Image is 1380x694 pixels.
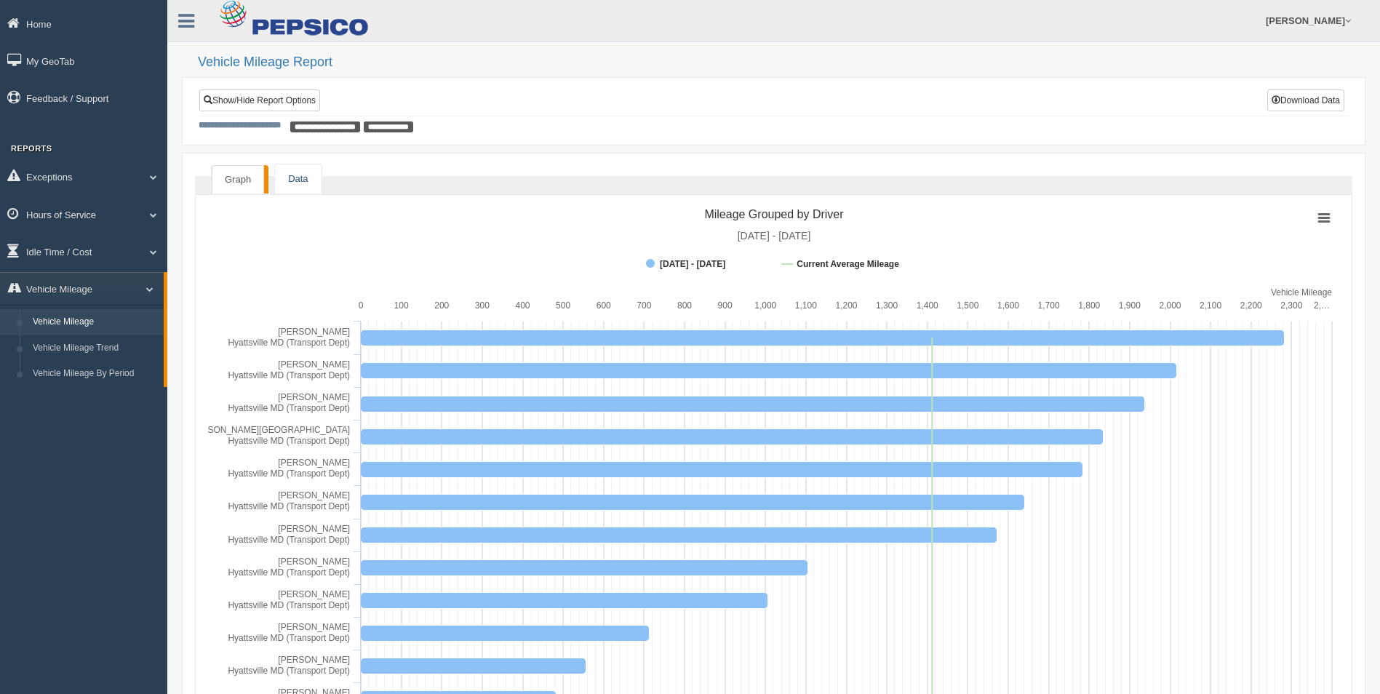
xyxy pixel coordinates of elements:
[835,300,857,311] text: 1,200
[637,300,651,311] text: 700
[957,300,978,311] text: 1,500
[278,458,350,468] tspan: [PERSON_NAME]
[275,164,321,194] a: Data
[199,89,320,111] a: Show/Hide Report Options
[1280,300,1302,311] text: 2,300
[754,300,776,311] text: 1,000
[1314,300,1330,311] tspan: 2,…
[228,666,350,676] tspan: Hyattsville MD (Transport Dept)
[278,359,350,370] tspan: [PERSON_NAME]
[795,300,817,311] text: 1,100
[228,403,350,413] tspan: Hyattsville MD (Transport Dept)
[1159,300,1181,311] text: 2,000
[26,361,164,387] a: Vehicle Mileage By Period
[228,501,350,511] tspan: Hyattsville MD (Transport Dept)
[797,259,899,269] tspan: Current Average Mileage
[228,370,350,380] tspan: Hyattsville MD (Transport Dept)
[1078,300,1100,311] text: 1,800
[278,327,350,337] tspan: [PERSON_NAME]
[278,392,350,402] tspan: [PERSON_NAME]
[1240,300,1262,311] text: 2,200
[917,300,938,311] text: 1,400
[1119,300,1141,311] text: 1,900
[597,300,611,311] text: 600
[278,490,350,500] tspan: [PERSON_NAME]
[26,309,164,335] a: Vehicle Mileage
[228,338,350,348] tspan: Hyattsville MD (Transport Dept)
[198,55,1365,70] h2: Vehicle Mileage Report
[718,300,733,311] text: 900
[228,535,350,545] tspan: Hyattsville MD (Transport Dept)
[278,589,350,599] tspan: [PERSON_NAME]
[278,524,350,534] tspan: [PERSON_NAME]
[556,300,570,311] text: 500
[394,300,409,311] text: 100
[212,165,264,194] a: Graph
[278,622,350,632] tspan: [PERSON_NAME]
[228,468,350,479] tspan: Hyattsville MD (Transport Dept)
[187,425,350,435] tspan: [PERSON_NAME][GEOGRAPHIC_DATA]
[475,300,490,311] text: 300
[228,600,350,610] tspan: Hyattsville MD (Transport Dept)
[515,300,530,311] text: 400
[278,557,350,567] tspan: [PERSON_NAME]
[997,300,1019,311] text: 1,600
[228,436,350,446] tspan: Hyattsville MD (Transport Dept)
[704,208,844,220] tspan: Mileage Grouped by Driver
[1200,300,1221,311] text: 2,100
[1038,300,1060,311] text: 1,700
[434,300,449,311] text: 200
[228,567,350,578] tspan: Hyattsville MD (Transport Dept)
[660,259,725,269] tspan: [DATE] - [DATE]
[359,300,364,311] text: 0
[228,633,350,643] tspan: Hyattsville MD (Transport Dept)
[876,300,898,311] text: 1,300
[1271,287,1332,298] tspan: Vehicle Mileage
[677,300,692,311] text: 800
[26,335,164,362] a: Vehicle Mileage Trend
[738,230,811,242] tspan: [DATE] - [DATE]
[278,655,350,665] tspan: [PERSON_NAME]
[1267,89,1344,111] button: Download Data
